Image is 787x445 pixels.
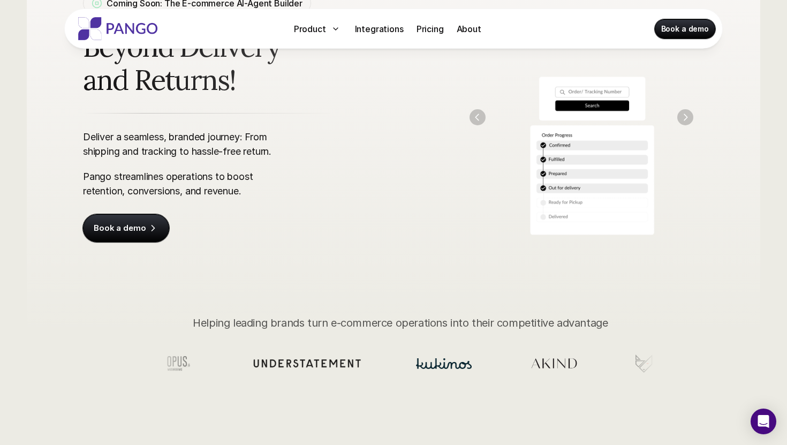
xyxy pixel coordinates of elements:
[470,109,486,125] img: Back Arrow
[294,22,326,35] p: Product
[661,24,709,34] p: Book a demo
[412,20,448,37] a: Pricing
[470,109,486,125] button: Previous
[417,22,444,35] p: Pricing
[457,22,481,35] p: About
[677,109,693,125] img: Next Arrow
[83,214,169,242] a: Book a demo
[83,130,281,159] p: Deliver a seamless, branded journey: From shipping and tracking to hassle-free return.
[677,109,693,125] button: Next
[83,30,413,97] span: Beyond Delivery and Returns!
[355,22,404,35] p: Integrations
[351,20,408,37] a: Integrations
[751,409,776,434] div: Open Intercom Messenger
[452,20,486,37] a: About
[83,169,281,198] p: Pango streamlines operations to boost retention, conversions, and revenue.
[655,19,715,39] a: Book a demo
[94,223,146,233] p: Book a demo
